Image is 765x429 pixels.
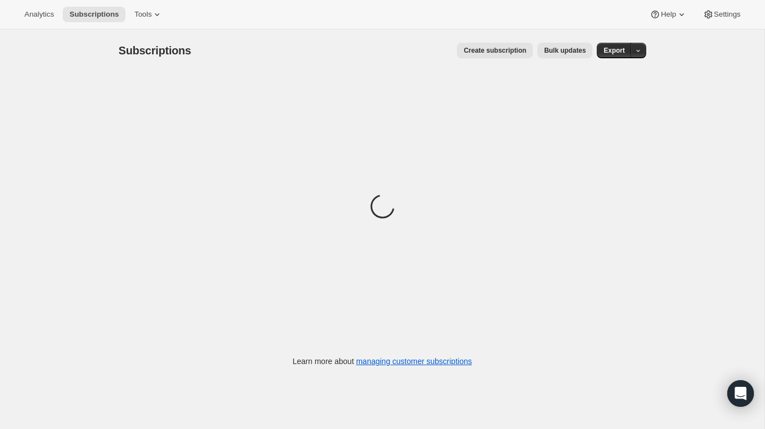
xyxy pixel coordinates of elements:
button: Help [643,7,693,22]
button: Export [597,43,631,58]
span: Tools [134,10,152,19]
span: Subscriptions [119,44,192,57]
button: Analytics [18,7,61,22]
a: managing customer subscriptions [356,357,472,366]
button: Create subscription [457,43,533,58]
span: Create subscription [464,46,526,55]
span: Help [661,10,676,19]
button: Tools [128,7,169,22]
button: Subscriptions [63,7,125,22]
button: Settings [696,7,747,22]
p: Learn more about [293,356,472,367]
span: Analytics [24,10,54,19]
span: Subscriptions [69,10,119,19]
button: Bulk updates [537,43,592,58]
span: Export [603,46,625,55]
span: Settings [714,10,741,19]
span: Bulk updates [544,46,586,55]
div: Open Intercom Messenger [727,380,754,407]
